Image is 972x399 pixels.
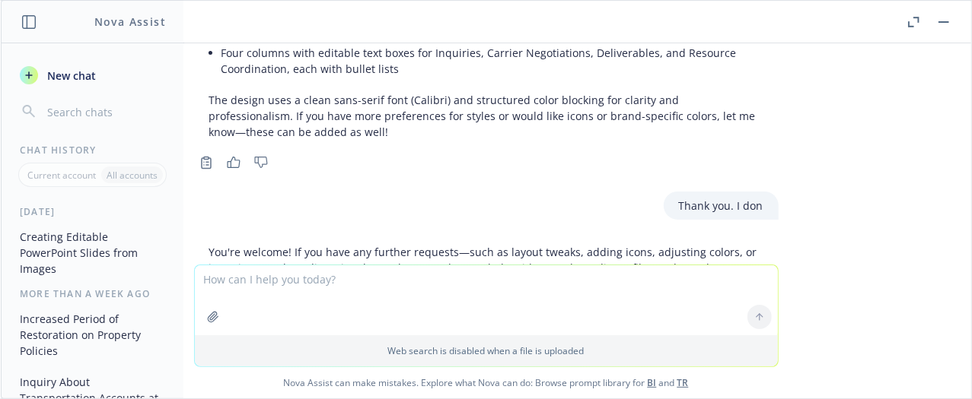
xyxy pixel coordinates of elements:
[44,101,165,122] input: Search chats
[44,68,96,84] span: New chat
[27,169,96,182] p: Current account
[648,376,657,389] a: BI
[2,287,183,300] div: More than a week ago
[209,92,763,140] p: The design uses a clean sans-serif font (Calibri) and structured color blocking for clarity and p...
[677,376,689,389] a: TR
[7,367,965,398] span: Nova Assist can make mistakes. Explore what Nova can do: Browse prompt library for and
[199,156,213,169] svg: Copy to clipboard
[249,152,273,173] button: Thumbs down
[14,62,171,89] button: New chat
[2,205,183,218] div: [DATE]
[14,306,171,363] button: Increased Period of Restoration on Property Policies
[679,198,763,214] p: Thank you. I don
[94,14,166,30] h1: Nova Assist
[221,42,763,80] li: Four columns with editable text boxes for Inquiries, Carrier Negotiations, Deliverables, and Reso...
[2,144,183,157] div: Chat History
[107,169,158,182] p: All accounts
[209,244,763,276] p: You're welcome! If you have any further requests—such as layout tweaks, adding icons, adjusting c...
[204,344,769,357] p: Web search is disabled when a file is uploaded
[14,224,171,281] button: Creating Editable PowerPoint Slides from Images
